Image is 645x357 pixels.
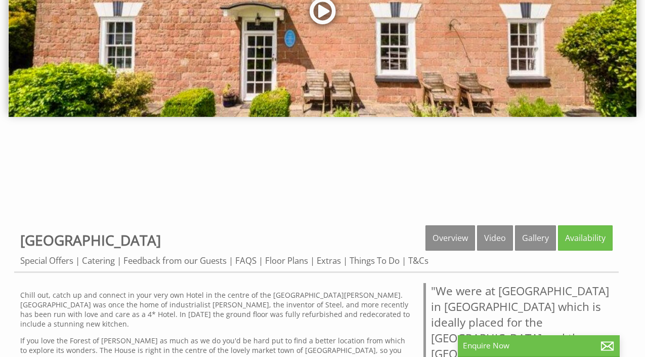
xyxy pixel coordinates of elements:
[408,255,428,266] a: T&Cs
[20,255,73,266] a: Special Offers
[82,255,115,266] a: Catering
[20,290,411,329] p: Chill out, catch up and connect in your very own Hotel in the centre of the [GEOGRAPHIC_DATA][PER...
[515,225,556,251] a: Gallery
[20,230,161,250] a: [GEOGRAPHIC_DATA]
[425,225,475,251] a: Overview
[558,225,613,251] a: Availability
[317,255,341,266] a: Extras
[235,255,256,266] a: FAQS
[123,255,227,266] a: Feedback from our Guests
[6,141,639,217] iframe: Customer reviews powered by Trustpilot
[265,255,308,266] a: Floor Plans
[350,255,400,266] a: Things To Do
[463,340,615,351] p: Enquire Now
[477,225,513,251] a: Video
